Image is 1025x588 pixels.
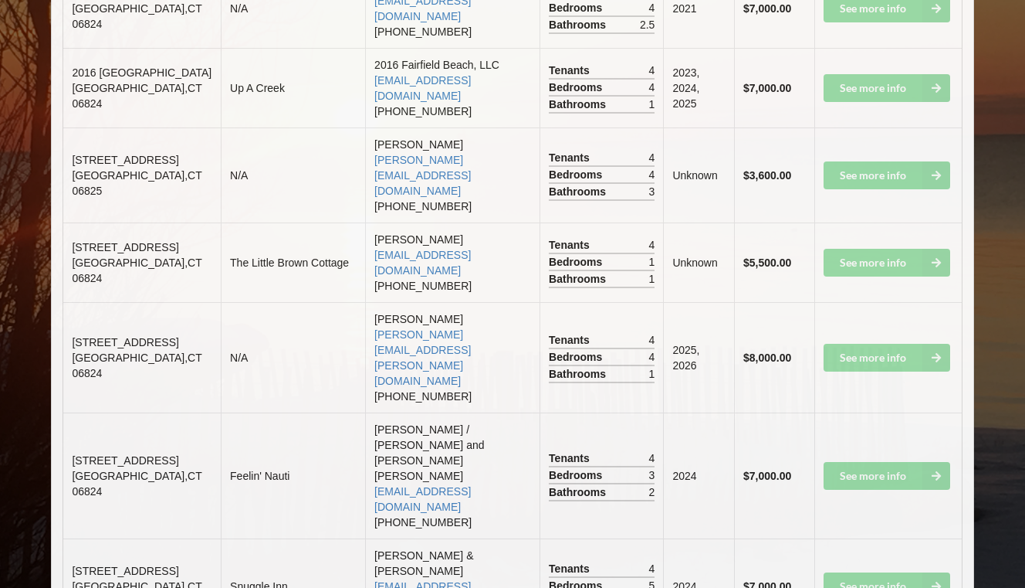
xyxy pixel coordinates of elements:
[549,450,594,466] span: Tenants
[649,184,655,199] span: 3
[663,413,734,539] td: 2024
[72,565,178,577] span: [STREET_ADDRESS]
[649,366,655,382] span: 1
[221,127,365,223] td: N/A
[743,257,791,269] b: $5,500.00
[649,450,655,466] span: 4
[549,467,606,483] span: Bedrooms
[549,17,610,32] span: Bathrooms
[649,271,655,287] span: 1
[640,17,655,32] span: 2.5
[365,127,540,223] td: [PERSON_NAME] [PHONE_NUMBER]
[649,467,655,483] span: 3
[649,254,655,270] span: 1
[72,241,178,253] span: [STREET_ADDRESS]
[72,66,211,79] span: 2016 [GEOGRAPHIC_DATA]
[221,413,365,539] td: Feelin' Nauti
[649,237,655,253] span: 4
[649,150,655,165] span: 4
[72,257,201,284] span: [GEOGRAPHIC_DATA] , CT 06824
[221,48,365,127] td: Up A Creek
[374,328,471,387] a: [PERSON_NAME][EMAIL_ADDRESS][PERSON_NAME][DOMAIN_NAME]
[549,332,594,348] span: Tenants
[649,97,655,112] span: 1
[649,349,655,365] span: 4
[663,127,734,223] td: Unknown
[365,302,540,413] td: [PERSON_NAME] [PHONE_NUMBER]
[72,2,201,30] span: [GEOGRAPHIC_DATA] , CT 06824
[549,349,606,365] span: Bedrooms
[549,366,610,382] span: Bathrooms
[649,63,655,78] span: 4
[549,63,594,78] span: Tenants
[221,223,365,302] td: The Little Brown Cottage
[365,413,540,539] td: [PERSON_NAME] / [PERSON_NAME] and [PERSON_NAME] [PERSON_NAME] [PHONE_NUMBER]
[649,332,655,348] span: 4
[549,561,594,576] span: Tenants
[743,169,791,182] b: $3,600.00
[72,154,178,166] span: [STREET_ADDRESS]
[72,169,201,197] span: [GEOGRAPHIC_DATA] , CT 06825
[549,484,610,500] span: Bathrooms
[549,97,610,112] span: Bathrooms
[649,80,655,95] span: 4
[663,48,734,127] td: 2023, 2024, 2025
[743,352,791,364] b: $8,000.00
[365,223,540,302] td: [PERSON_NAME] [PHONE_NUMBER]
[549,167,606,182] span: Bedrooms
[549,271,610,287] span: Bathrooms
[663,302,734,413] td: 2025, 2026
[649,484,655,500] span: 2
[743,82,791,94] b: $7,000.00
[374,485,471,513] a: [EMAIL_ADDRESS][DOMAIN_NAME]
[743,470,791,482] b: $7,000.00
[365,48,540,127] td: 2016 Fairfield Beach, LLC [PHONE_NUMBER]
[374,74,471,102] a: [EMAIL_ADDRESS][DOMAIN_NAME]
[72,352,201,379] span: [GEOGRAPHIC_DATA] , CT 06824
[72,336,178,348] span: [STREET_ADDRESS]
[743,2,791,15] b: $7,000.00
[549,150,594,165] span: Tenants
[72,454,178,467] span: [STREET_ADDRESS]
[649,561,655,576] span: 4
[663,223,734,302] td: Unknown
[221,302,365,413] td: N/A
[374,154,471,197] a: [PERSON_NAME][EMAIL_ADDRESS][DOMAIN_NAME]
[72,82,201,110] span: [GEOGRAPHIC_DATA] , CT 06824
[549,237,594,253] span: Tenants
[549,80,606,95] span: Bedrooms
[549,184,610,199] span: Bathrooms
[549,254,606,270] span: Bedrooms
[72,470,201,498] span: [GEOGRAPHIC_DATA] , CT 06824
[374,249,471,277] a: [EMAIL_ADDRESS][DOMAIN_NAME]
[649,167,655,182] span: 4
